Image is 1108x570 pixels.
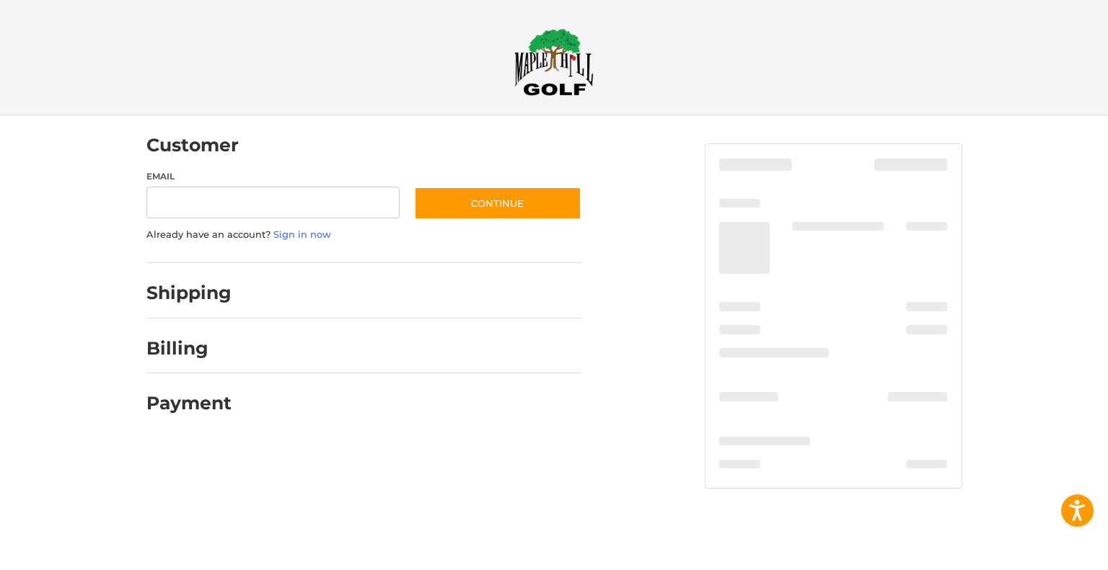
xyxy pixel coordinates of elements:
[146,134,239,156] h2: Customer
[146,170,400,183] label: Email
[989,531,1108,570] iframe: Google Customer Reviews
[146,228,581,242] p: Already have an account?
[14,508,171,556] iframe: Gorgias live chat messenger
[414,187,581,220] button: Continue
[514,28,594,96] img: Maple Hill Golf
[146,337,231,360] h2: Billing
[273,228,331,240] a: Sign in now
[146,392,232,414] h2: Payment
[146,282,232,304] h2: Shipping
